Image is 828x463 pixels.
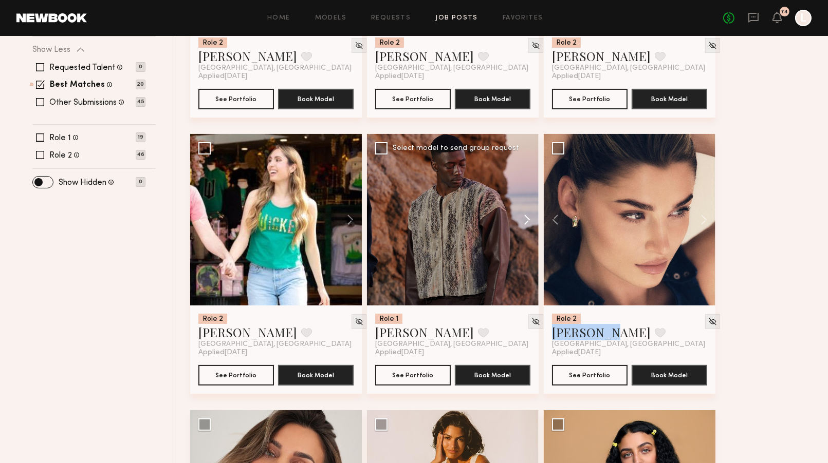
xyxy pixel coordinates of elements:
[198,48,297,64] a: [PERSON_NAME]
[632,94,707,103] a: Book Model
[375,48,474,64] a: [PERSON_NAME]
[49,99,117,107] label: Other Submissions
[267,15,290,22] a: Home
[136,62,145,72] p: 0
[198,324,297,340] a: [PERSON_NAME]
[455,89,530,109] button: Book Model
[198,64,352,72] span: [GEOGRAPHIC_DATA], [GEOGRAPHIC_DATA]
[552,37,581,48] div: Role 2
[50,81,105,89] label: Best Matches
[198,89,274,109] button: See Portfolio
[552,64,705,72] span: [GEOGRAPHIC_DATA], [GEOGRAPHIC_DATA]
[708,41,717,50] img: Unhide Model
[355,317,363,326] img: Unhide Model
[278,89,354,109] button: Book Model
[552,349,707,357] div: Applied [DATE]
[49,134,71,142] label: Role 1
[59,179,106,187] label: Show Hidden
[375,340,528,349] span: [GEOGRAPHIC_DATA], [GEOGRAPHIC_DATA]
[136,80,145,89] p: 20
[136,97,145,107] p: 45
[136,150,145,160] p: 46
[136,132,145,142] p: 19
[632,89,707,109] button: Book Model
[375,64,528,72] span: [GEOGRAPHIC_DATA], [GEOGRAPHIC_DATA]
[355,41,363,50] img: Unhide Model
[455,94,530,103] a: Book Model
[198,365,274,385] button: See Portfolio
[531,41,540,50] img: Unhide Model
[278,365,354,385] button: Book Model
[315,15,346,22] a: Models
[375,72,530,81] div: Applied [DATE]
[552,365,628,385] button: See Portfolio
[49,64,115,72] label: Requested Talent
[552,89,628,109] button: See Portfolio
[278,94,354,103] a: Book Model
[32,46,70,54] p: Show Less
[393,145,519,152] div: Select model to send group request
[503,15,543,22] a: Favorites
[198,72,354,81] div: Applied [DATE]
[198,349,354,357] div: Applied [DATE]
[49,151,72,160] label: Role 2
[375,37,404,48] div: Role 2
[375,89,451,109] button: See Portfolio
[632,370,707,379] a: Book Model
[278,370,354,379] a: Book Model
[198,314,227,324] div: Role 2
[375,349,530,357] div: Applied [DATE]
[375,324,474,340] a: [PERSON_NAME]
[552,314,581,324] div: Role 2
[455,370,530,379] a: Book Model
[531,317,540,326] img: Unhide Model
[371,15,411,22] a: Requests
[375,314,402,324] div: Role 1
[136,177,145,187] p: 0
[552,72,707,81] div: Applied [DATE]
[632,365,707,385] button: Book Model
[795,10,812,26] a: L
[375,365,451,385] button: See Portfolio
[781,9,788,15] div: 74
[198,37,227,48] div: Role 2
[552,324,651,340] a: [PERSON_NAME]
[552,340,705,349] span: [GEOGRAPHIC_DATA], [GEOGRAPHIC_DATA]
[435,15,478,22] a: Job Posts
[708,317,717,326] img: Unhide Model
[455,365,530,385] button: Book Model
[198,340,352,349] span: [GEOGRAPHIC_DATA], [GEOGRAPHIC_DATA]
[552,48,651,64] a: [PERSON_NAME]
